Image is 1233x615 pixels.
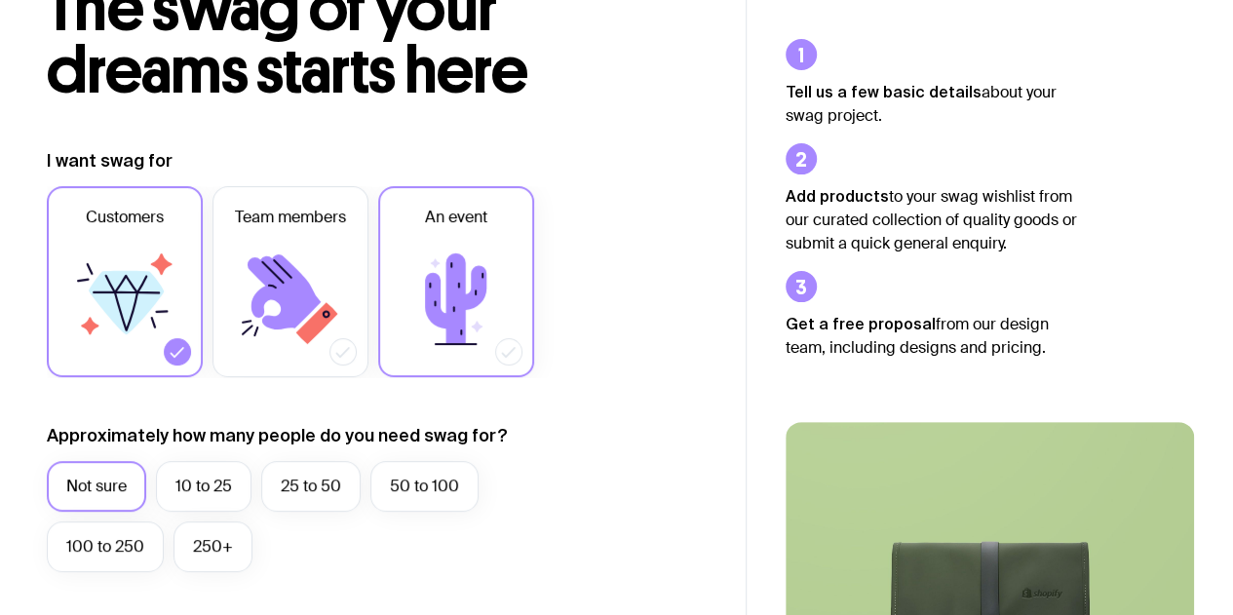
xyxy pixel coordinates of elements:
[235,206,346,229] span: Team members
[786,184,1078,255] p: to your swag wishlist from our curated collection of quality goods or submit a quick general enqu...
[86,206,164,229] span: Customers
[786,315,936,332] strong: Get a free proposal
[786,187,889,205] strong: Add products
[47,461,146,512] label: Not sure
[370,461,479,512] label: 50 to 100
[786,83,982,100] strong: Tell us a few basic details
[786,312,1078,360] p: from our design team, including designs and pricing.
[786,80,1078,128] p: about your swag project.
[261,461,361,512] label: 25 to 50
[47,149,173,173] label: I want swag for
[156,461,251,512] label: 10 to 25
[47,424,508,447] label: Approximately how many people do you need swag for?
[425,206,487,229] span: An event
[47,521,164,572] label: 100 to 250
[173,521,252,572] label: 250+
